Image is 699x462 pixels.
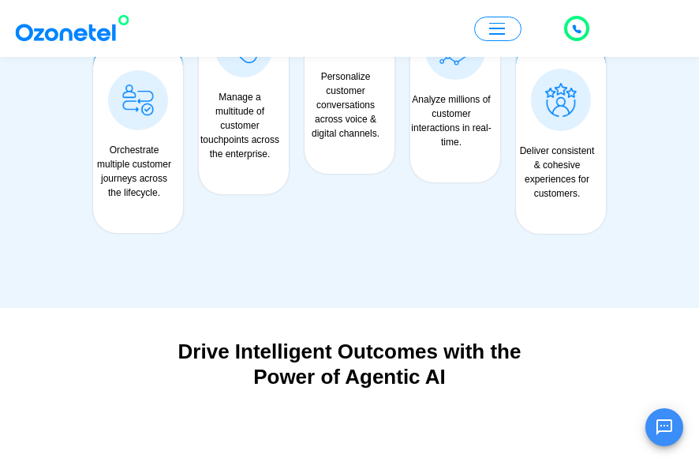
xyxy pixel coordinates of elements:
div: Personalize customer conversations across voice & digital channels. [305,69,387,141]
div: Manage a multitude of customer touchpoints across the enterprise. [199,90,281,161]
div: Deliver consistent & cohesive experiences for customers. [516,144,598,201]
button: Open chat [645,408,683,446]
div: Analyze millions of customer interactions in real-time. [410,92,492,149]
div: Drive Intelligent Outcomes with the Power of Agentic AI [85,340,614,389]
div: Orchestrate multiple customer journeys across the lifecycle. [93,143,175,200]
